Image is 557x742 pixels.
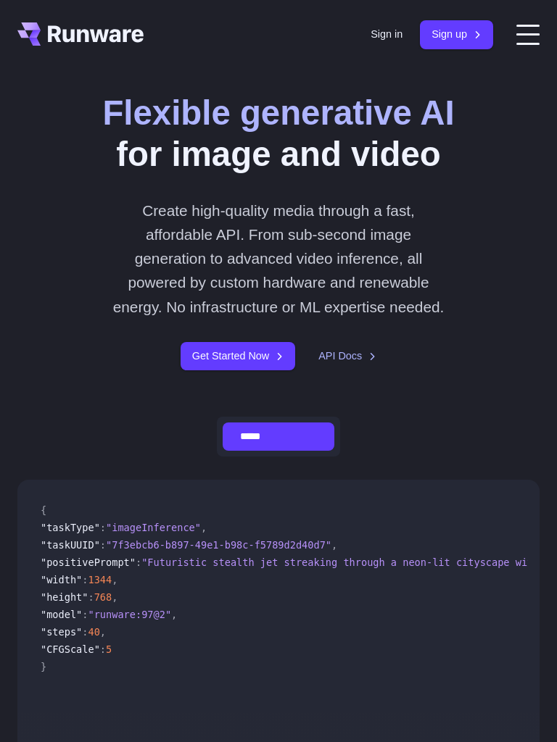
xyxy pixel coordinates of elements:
[318,348,376,364] a: API Docs
[100,522,106,533] span: :
[106,643,112,655] span: 5
[112,199,446,319] p: Create high-quality media through a fast, affordable API. From sub-second image generation to adv...
[41,556,136,568] span: "positivePrompt"
[371,26,403,43] a: Sign in
[100,643,106,655] span: :
[420,20,493,49] a: Sign up
[331,539,337,551] span: ,
[102,93,454,175] h1: for image and video
[102,93,454,132] strong: Flexible generative AI
[41,539,100,551] span: "taskUUID"
[112,591,117,603] span: ,
[82,626,88,638] span: :
[41,522,100,533] span: "taskType"
[82,609,88,620] span: :
[171,609,177,620] span: ,
[106,522,201,533] span: "imageInference"
[100,626,106,638] span: ,
[82,574,88,585] span: :
[181,342,295,370] a: Get Started Now
[41,591,88,603] span: "height"
[41,661,46,672] span: }
[41,609,82,620] span: "model"
[100,539,106,551] span: :
[136,556,141,568] span: :
[201,522,207,533] span: ,
[17,22,144,46] a: Go to /
[88,609,171,620] span: "runware:97@2"
[88,626,99,638] span: 40
[41,643,100,655] span: "CFGScale"
[41,626,82,638] span: "steps"
[112,574,117,585] span: ,
[88,574,112,585] span: 1344
[41,574,82,585] span: "width"
[88,591,94,603] span: :
[41,504,46,516] span: {
[94,591,112,603] span: 768
[106,539,331,551] span: "7f3ebcb6-b897-49e1-b98c-f5789d2d40d7"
